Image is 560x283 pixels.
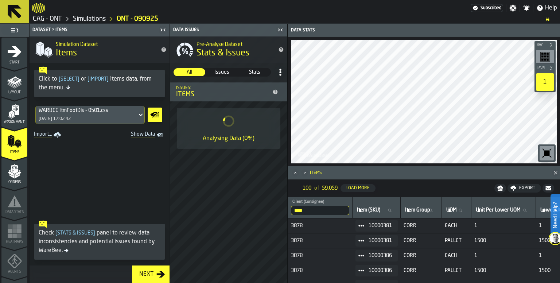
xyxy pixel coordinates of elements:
[445,238,468,244] span: PALLET
[534,41,556,49] button: button-
[1,270,27,274] span: Agents
[39,108,134,113] div: DropdownMenuValue-1efad133-c446-482f-86c1-a37b0f2cdb8d
[239,69,270,76] span: Stats
[291,223,350,229] span: 3878
[145,106,164,124] label: Show Data
[158,26,168,34] label: button-toggle-Close me
[474,206,533,215] input: label
[30,36,170,63] div: title-Items
[172,27,275,32] div: Data Issues
[536,73,554,91] div: 1
[541,147,553,159] svg: Reset zoom and position
[59,77,61,82] span: [
[39,116,71,121] div: [DATE] 17:02:42
[297,182,381,194] div: ButtonLoadMore-Load More-Prev-First-Last
[239,68,271,76] div: thumb
[87,77,89,82] span: [
[206,69,237,76] span: Issues
[551,195,559,236] label: Need Help?
[1,187,27,216] li: menu Data Stats
[31,27,158,32] div: Dataset > Items
[310,170,545,175] div: Items
[369,253,392,259] span: 10000386
[197,40,272,47] h2: Sub Title
[369,268,392,274] span: 10000386
[474,253,533,259] span: 1
[86,77,110,82] span: Import
[1,25,27,35] label: button-toggle-Toggle Full Menu
[1,120,27,124] span: Assignment
[291,253,350,259] span: 3878
[170,24,287,36] header: Data Issues
[291,206,349,215] input: label
[174,69,205,76] span: All
[105,131,155,139] span: Show Data
[404,268,439,274] span: CORR
[303,185,311,191] span: 100
[1,217,27,246] li: menu Heatmaps
[404,253,439,259] span: CORR
[1,240,27,244] span: Heatmaps
[535,66,548,70] span: Level
[174,68,205,76] div: thumb
[1,157,27,186] li: menu Orders
[1,247,27,276] li: menu Agents
[445,268,468,274] span: PALLET
[369,223,392,229] span: 10000381
[535,43,548,47] span: Bay
[542,184,554,193] button: button-
[1,61,27,65] span: Start
[506,4,520,12] label: button-toggle-Settings
[1,150,27,154] span: Items
[494,184,506,193] button: button-
[445,206,468,215] input: label
[56,40,155,47] h2: Sub Title
[343,186,373,191] div: Load More
[538,144,556,162] div: button-toolbar-undefined
[534,65,556,72] button: button-
[32,1,45,15] a: logo-header
[54,230,97,236] span: Stats & Issues
[291,268,350,274] span: 3878
[30,24,170,36] header: Dataset > Items
[39,75,160,92] div: Click to or Items data, from the menu.
[405,207,430,213] span: label
[292,147,334,162] a: logo-header
[474,268,533,274] span: 1500
[73,15,106,23] a: link-to-/wh/i/81126f66-c9dd-4fd0-bd4b-ffd618919ba4
[107,77,109,82] span: ]
[117,15,158,23] a: link-to-/wh/i/81126f66-c9dd-4fd0-bd4b-ffd618919ba4/simulations/6cc8d7a3-71f9-4c40-9352-6f8aec09205e
[516,186,538,191] div: Export
[197,47,249,59] span: Stats & Issues
[57,77,81,82] span: Select
[291,169,300,177] button: Maximize
[291,238,350,244] span: 3878
[341,184,376,192] button: button-Load More
[170,36,287,63] div: title-Stats & Issues
[404,238,439,244] span: CORR
[56,47,77,59] span: Items
[78,77,79,82] span: ]
[481,5,501,11] span: Subscribed
[1,210,27,214] span: Data Stats
[132,265,170,283] button: button-Next
[471,4,503,12] div: Menu Subscription
[476,207,521,213] span: label
[404,206,439,215] input: label
[145,106,164,124] div: button-toolbar-Show Data
[32,15,557,23] nav: Breadcrumb
[534,72,556,92] div: button-toolbar-undefined
[471,4,503,12] a: link-to-/wh/i/81126f66-c9dd-4fd0-bd4b-ffd618919ba4/settings/billing
[238,68,271,77] label: button-switch-multi-Stats
[31,130,65,140] a: link-to-/wh/i/81126f66-c9dd-4fd0-bd4b-ffd618919ba4/import/items/
[545,4,557,12] span: Help
[445,223,468,229] span: EACH
[534,49,556,65] div: button-toolbar-undefined
[1,67,27,97] li: menu Layout
[474,223,533,229] span: 1
[206,68,238,76] div: thumb
[136,270,156,279] div: Next
[203,134,254,143] div: Analysing Data (0%)
[1,90,27,94] span: Layout
[507,184,541,193] button: button-Export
